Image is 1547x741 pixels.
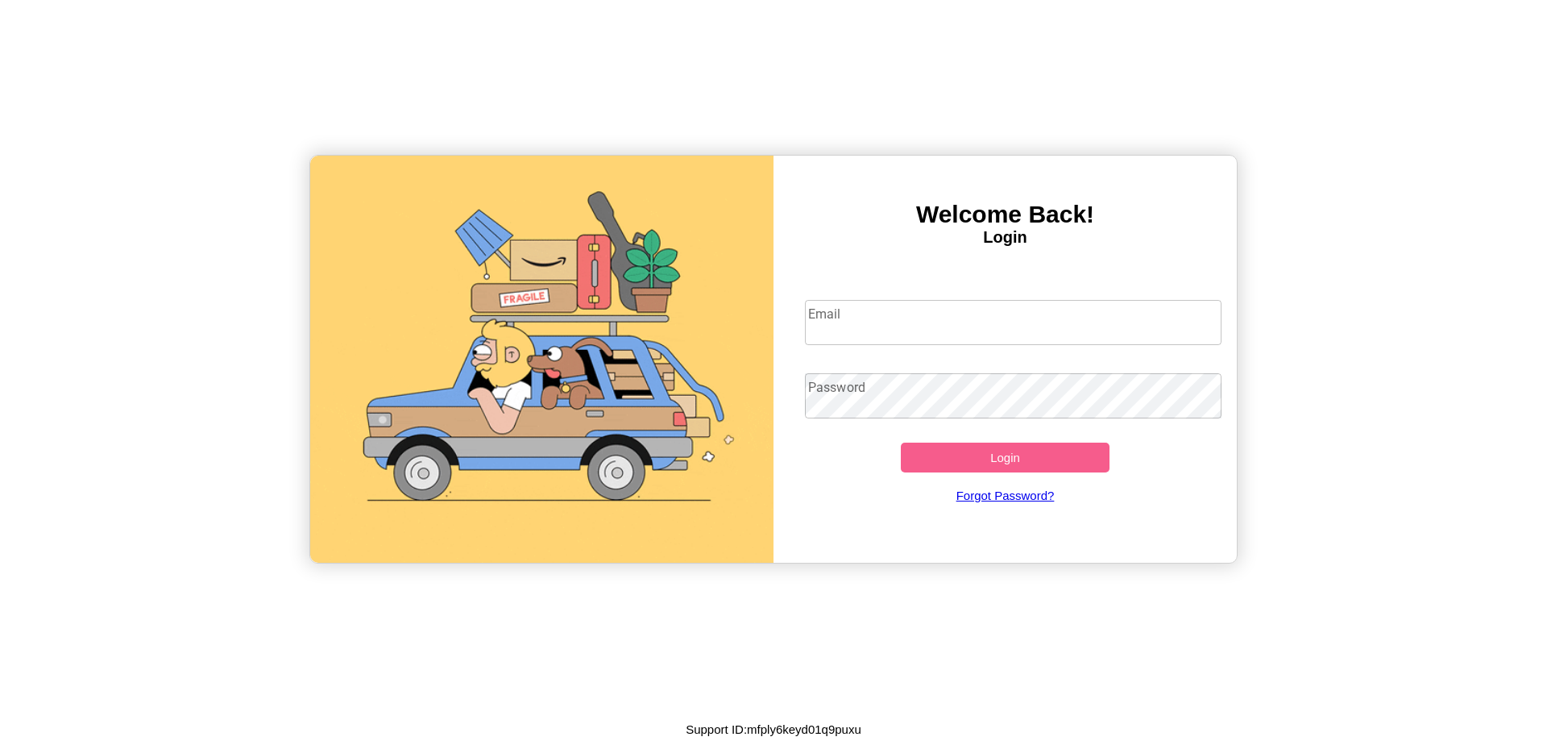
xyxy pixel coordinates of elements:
[310,156,773,563] img: gif
[797,472,1214,518] a: Forgot Password?
[773,201,1237,228] h3: Welcome Back!
[773,228,1237,247] h4: Login
[686,718,861,740] p: Support ID: mfply6keyd01q9puxu
[901,443,1109,472] button: Login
